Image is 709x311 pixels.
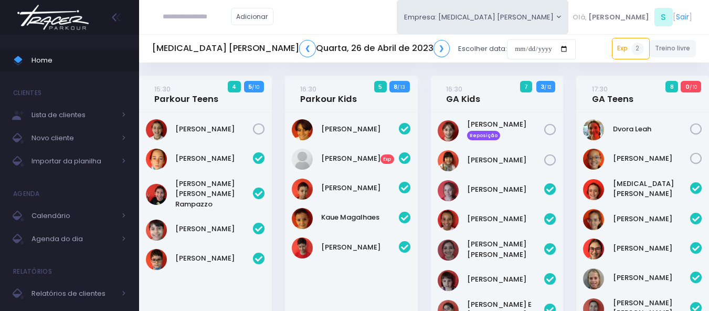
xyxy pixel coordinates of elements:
small: 15:30 [154,84,171,94]
a: [PERSON_NAME] [613,243,691,254]
span: [PERSON_NAME] [588,12,649,23]
a: 17:30GA Teens [592,84,633,105]
a: [PERSON_NAME]Exp [321,153,399,164]
a: [PERSON_NAME] [175,153,253,164]
a: 16:30GA Kids [446,84,480,105]
img: Bruna Dias [438,120,459,141]
a: [PERSON_NAME] [175,124,253,134]
span: 7 [520,81,533,92]
img: Miguel Penna Ferreira [146,249,167,270]
a: [MEDICAL_DATA][PERSON_NAME] [613,179,691,199]
img: Miguel Ramalho de Abreu [292,237,313,258]
a: [PERSON_NAME] [467,184,545,195]
small: 16:30 [446,84,462,94]
img: Gabriel Ramalho de Abreu [292,179,313,200]
img: Beatriz Menezes Lanzoti [292,149,313,170]
span: Calendário [31,209,115,223]
span: Lista de clientes [31,108,115,122]
img: Arthur Dias [292,119,313,140]
img: Jamile Perdon Danielian [583,268,604,289]
div: Escolher data: [152,37,576,61]
a: [PERSON_NAME] [PERSON_NAME] [467,239,545,260]
span: Home [31,54,126,67]
span: 2 [631,43,644,55]
span: Importar da planilha [31,154,115,168]
span: Olá, [573,12,587,23]
img: Hanna Antebi [583,239,604,260]
a: Sair [676,12,689,23]
a: 15:30Parkour Teens [154,84,218,105]
a: [PERSON_NAME] Reposição [467,119,545,140]
a: [PERSON_NAME] [467,274,545,285]
strong: 5 [248,82,252,91]
a: [PERSON_NAME] [321,242,399,253]
div: [ ] [568,5,696,29]
img: Daniel Sanches Abdala [146,149,167,170]
img: Bianca Gabriela Pereira da Cunha [438,210,459,231]
a: [PERSON_NAME] [467,214,545,224]
a: [PERSON_NAME] [321,124,399,134]
img: Luigi Giusti Vitorino [146,220,167,241]
strong: 8 [394,82,397,91]
h5: [MEDICAL_DATA] [PERSON_NAME] Quarta, 26 de Abril de 2023 [152,40,450,57]
a: 16:30Parkour Kids [300,84,357,105]
small: 17:30 [592,84,608,94]
a: ❮ [299,40,316,57]
img: Kaue Magalhaes Belo [292,208,313,229]
img: Clara Souza Salles [438,240,459,261]
a: Dvora Leah [613,124,691,134]
strong: 0 [685,82,690,91]
a: [PERSON_NAME] [175,224,253,234]
img: Fernanda Alves Garrido Gacitua [583,209,604,230]
h4: Relatórios [13,261,52,282]
small: / 13 [397,84,405,90]
span: 5 [374,81,387,92]
a: Treino livre [650,40,696,57]
a: Adicionar [231,8,274,25]
span: Exp [380,154,394,164]
span: Relatórios de clientes [31,287,115,300]
img: João Pedro Alves Rampazzo [146,184,167,205]
img: Dvora Leah Begun [583,119,604,140]
span: Reposição [467,131,501,140]
a: [PERSON_NAME] [PERSON_NAME] Rampazzo [175,179,253,210]
span: Agenda do dia [31,232,115,246]
span: 8 [665,81,678,92]
a: Exp2 [612,38,650,59]
a: Kaue Magalhaes [321,212,399,223]
small: / 12 [544,84,551,90]
strong: 3 [541,82,544,91]
small: / 10 [690,84,697,90]
a: [PERSON_NAME] [175,253,253,264]
a: [PERSON_NAME] [613,153,691,164]
a: [PERSON_NAME] [467,155,545,165]
img: Antonella Ferreira Pascarelli Pinto [438,180,459,201]
span: 4 [228,81,241,92]
small: / 10 [252,84,259,90]
span: Novo cliente [31,131,115,145]
h4: Clientes [13,82,41,103]
span: S [654,8,673,26]
img: Gabriela Guzzi de Almeida [146,119,167,140]
img: Allegra Montanari Ferreira [583,179,604,200]
img: Isabella formigoni [438,270,459,291]
a: [PERSON_NAME] [321,183,399,193]
h4: Agenda [13,183,40,204]
img: Gabriela Alves Garrido Gacitua [583,149,604,170]
a: ❯ [433,40,450,57]
img: Julia Oshiro [438,150,459,171]
small: 16:30 [300,84,316,94]
a: [PERSON_NAME] [613,214,691,224]
a: [PERSON_NAME] [613,273,691,283]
